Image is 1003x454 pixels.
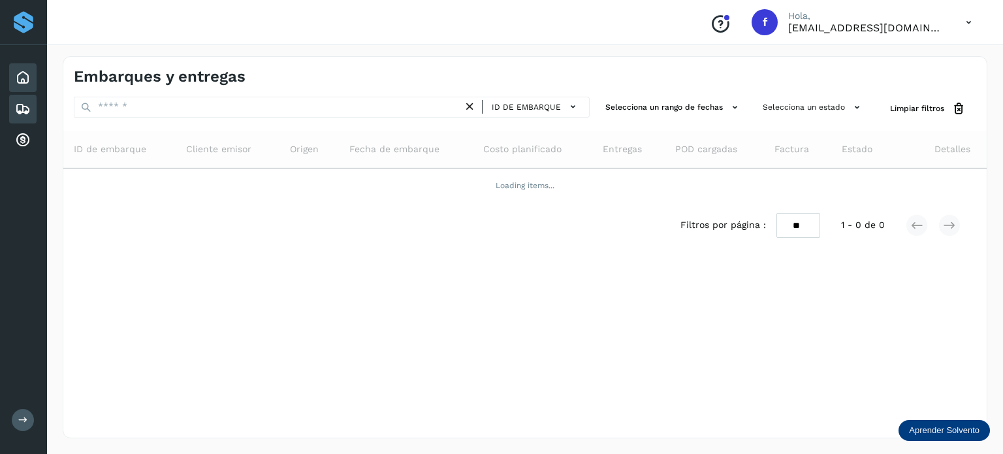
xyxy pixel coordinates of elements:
[74,142,146,156] span: ID de embarque
[63,169,987,203] td: Loading items...
[603,142,642,156] span: Entregas
[483,142,562,156] span: Costo planificado
[9,126,37,155] div: Cuentas por cobrar
[757,97,869,118] button: Selecciona un estado
[488,97,584,116] button: ID de embarque
[349,142,439,156] span: Fecha de embarque
[600,97,747,118] button: Selecciona un rango de fechas
[880,97,976,121] button: Limpiar filtros
[774,142,809,156] span: Factura
[841,218,885,232] span: 1 - 0 de 0
[934,142,970,156] span: Detalles
[9,95,37,123] div: Embarques y entregas
[680,218,766,232] span: Filtros por página :
[9,63,37,92] div: Inicio
[74,67,246,86] h4: Embarques y entregas
[890,103,944,114] span: Limpiar filtros
[909,425,979,436] p: Aprender Solvento
[675,142,737,156] span: POD cargadas
[186,142,251,156] span: Cliente emisor
[899,420,990,441] div: Aprender Solvento
[492,101,561,113] span: ID de embarque
[842,142,872,156] span: Estado
[788,22,945,34] p: facturacion@wht-transport.com
[788,10,945,22] p: Hola,
[290,142,319,156] span: Origen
